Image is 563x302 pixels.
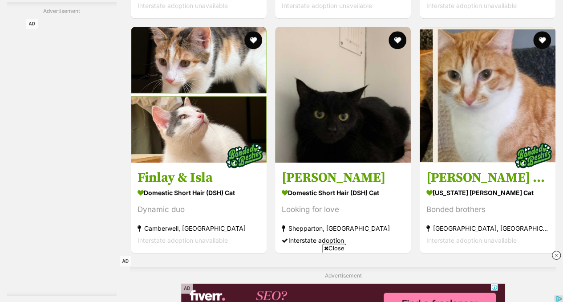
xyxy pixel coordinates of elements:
[426,169,549,186] h3: [PERSON_NAME] and [PERSON_NAME]
[426,203,549,215] div: Bonded brothers
[533,31,551,49] button: favourite
[282,169,404,186] h3: [PERSON_NAME]
[420,162,555,253] a: [PERSON_NAME] and [PERSON_NAME] [US_STATE] [PERSON_NAME] Cat Bonded brothers [GEOGRAPHIC_DATA], [...
[138,222,260,234] strong: Camberwell, [GEOGRAPHIC_DATA]
[131,162,267,253] a: Finlay & Isla Domestic Short Hair (DSH) Cat Dynamic duo Camberwell, [GEOGRAPHIC_DATA] Interstate ...
[511,133,555,177] img: bonded besties
[275,27,411,163] img: Carl - Domestic Short Hair (DSH) Cat
[282,222,404,234] strong: Shepparton, [GEOGRAPHIC_DATA]
[426,2,517,9] span: Interstate adoption unavailable
[138,186,260,199] strong: Domestic Short Hair (DSH) Cat
[282,203,404,215] div: Looking for love
[244,31,262,49] button: favourite
[282,234,404,246] div: Interstate adoption
[282,186,404,199] strong: Domestic Short Hair (DSH) Cat
[7,2,117,296] div: Advertisement
[322,244,346,253] span: Close
[426,222,549,234] strong: [GEOGRAPHIC_DATA], [GEOGRAPHIC_DATA]
[389,31,407,49] button: favourite
[426,236,517,244] span: Interstate adoption unavailable
[138,236,228,244] span: Interstate adoption unavailable
[138,169,260,186] h3: Finlay & Isla
[275,162,411,253] a: [PERSON_NAME] Domestic Short Hair (DSH) Cat Looking for love Shepparton, [GEOGRAPHIC_DATA] Inters...
[26,19,37,29] span: AD
[420,27,555,163] img: Toby and Logan - Maine Coon Cat
[131,27,267,163] img: Finlay & Isla - Domestic Short Hair (DSH) Cat
[552,251,561,260] img: close_rtb.svg
[138,2,228,9] span: Interstate adoption unavailable
[222,133,267,177] img: bonded besties
[138,203,260,215] div: Dynamic duo
[426,186,549,199] strong: [US_STATE] [PERSON_NAME] Cat
[282,2,372,9] span: Interstate adoption unavailable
